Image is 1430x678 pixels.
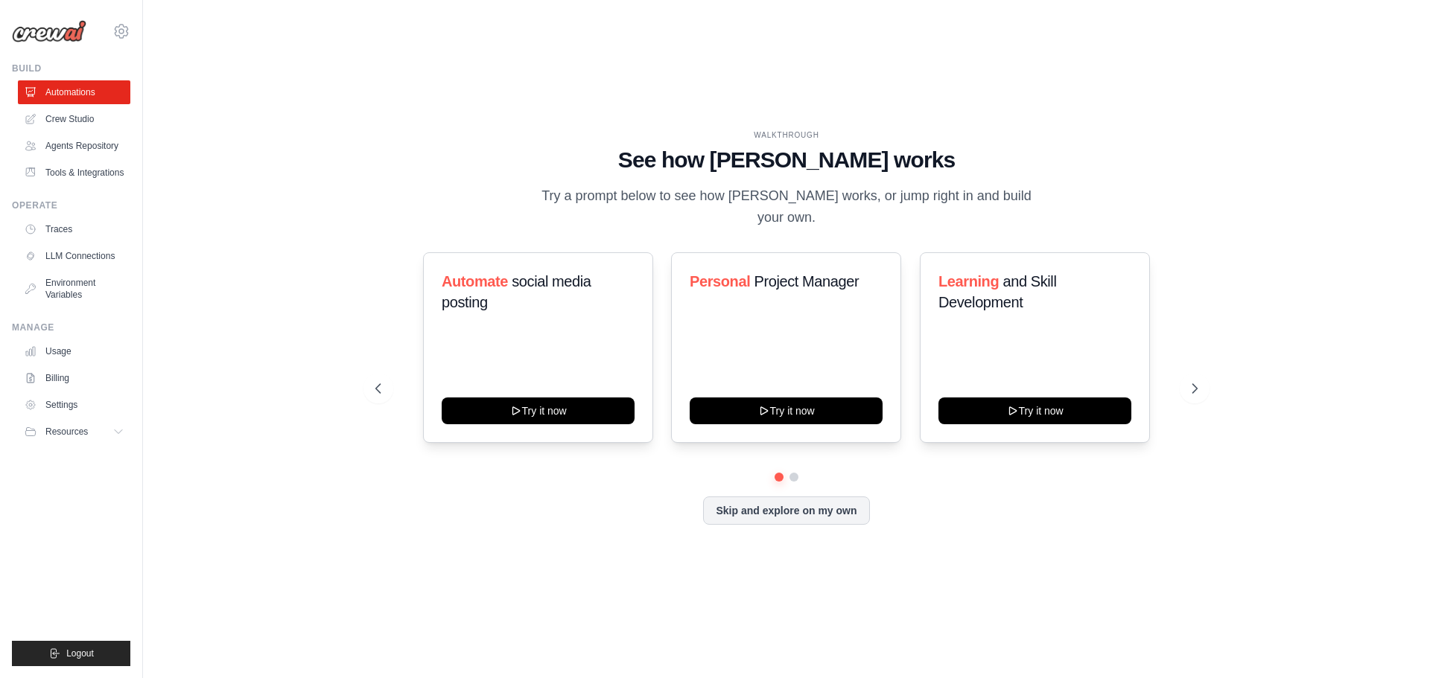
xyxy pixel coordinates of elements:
a: Settings [18,393,130,417]
a: Usage [18,339,130,363]
button: Try it now [938,397,1131,424]
span: and Skill Development [938,273,1056,310]
a: Traces [18,217,130,241]
a: Billing [18,366,130,390]
p: Try a prompt below to see how [PERSON_NAME] works, or jump right in and build your own. [536,185,1037,229]
button: Skip and explore on my own [703,496,869,525]
a: Tools & Integrations [18,161,130,185]
a: Automations [18,80,130,104]
div: Operate [12,199,130,211]
button: Resources [18,420,130,444]
div: Build [12,63,130,74]
span: Resources [45,426,88,438]
span: Learning [938,273,999,290]
span: Project Manager [754,273,859,290]
div: Manage [12,322,130,333]
a: LLM Connections [18,244,130,268]
span: social media posting [442,273,591,310]
button: Try it now [442,397,635,424]
h1: See how [PERSON_NAME] works [375,147,1198,173]
button: Try it now [690,397,883,424]
a: Environment Variables [18,271,130,307]
a: Crew Studio [18,107,130,131]
button: Logout [12,641,130,666]
div: WALKTHROUGH [375,129,1198,141]
span: Personal [690,273,750,290]
img: Logo [12,20,86,42]
span: Logout [66,647,94,659]
a: Agents Repository [18,134,130,158]
span: Automate [442,273,508,290]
